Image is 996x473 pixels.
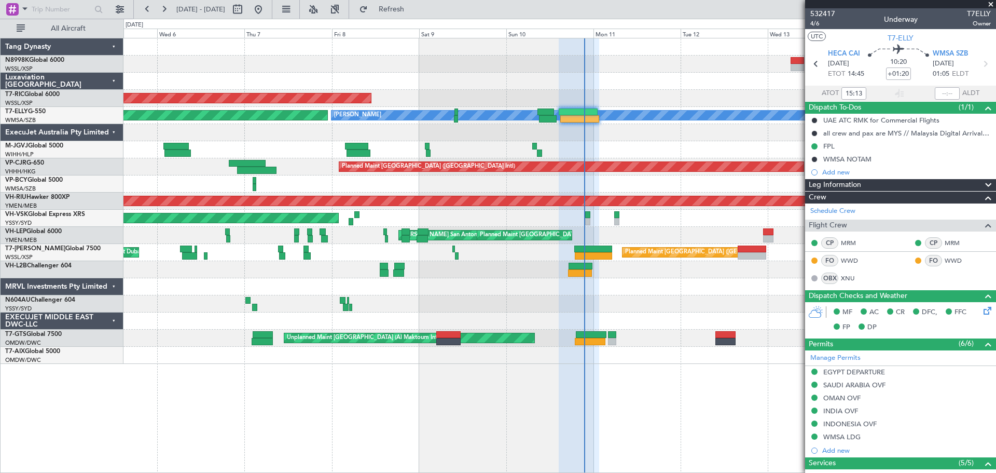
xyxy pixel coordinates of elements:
div: UAE ATC RMK for Commercial Flights [823,116,939,125]
div: Planned Maint [GEOGRAPHIC_DATA] ([GEOGRAPHIC_DATA] Intl) [342,159,515,174]
div: Underway [884,14,918,25]
a: WIHH/HLP [5,151,34,158]
input: --:-- [841,87,866,100]
span: CR [896,307,905,318]
a: N604AUChallenger 604 [5,297,75,303]
span: T7ELLY [967,8,991,19]
span: FFC [955,307,966,318]
div: Unplanned Maint [GEOGRAPHIC_DATA] (Al Maktoum Intl) [287,330,440,346]
button: UTC [808,32,826,41]
span: VH-L2B [5,263,27,269]
span: (6/6) [959,338,974,349]
span: [DATE] - [DATE] [176,5,225,14]
div: FO [821,255,838,266]
div: OBX [821,273,838,284]
span: VP-BCY [5,177,27,183]
span: (1/1) [959,102,974,113]
span: 14:45 [848,69,864,79]
span: HECA CAI [828,49,860,59]
div: Add new [822,446,991,455]
a: YSSY/SYD [5,305,32,313]
div: CP [925,237,942,249]
a: WSSL/XSP [5,99,33,107]
div: all crew and pax are MYS // Malaysia Digital Arrival Card (MDAC) [823,129,991,138]
span: DFC, [922,307,937,318]
span: ELDT [952,69,969,79]
span: FP [842,322,850,333]
div: CP [821,237,838,249]
a: VH-RIUHawker 800XP [5,194,70,200]
span: T7-AIX [5,348,25,355]
div: Planned Maint [GEOGRAPHIC_DATA] ([GEOGRAPHIC_DATA]) [625,245,789,260]
div: EGYPT DEPARTURE [823,368,885,376]
div: Sat 9 [419,29,506,38]
span: Leg Information [809,179,861,191]
span: T7-[PERSON_NAME] [5,246,65,252]
span: VH-VSK [5,211,28,218]
span: VH-LEP [5,228,26,235]
div: Mon 11 [593,29,681,38]
a: T7-AIXGlobal 5000 [5,348,60,355]
span: Refresh [370,6,413,13]
a: YSSY/SYD [5,219,32,227]
span: Dispatch To-Dos [809,102,861,114]
a: VH-L2BChallenger 604 [5,263,72,269]
div: SAUDI ARABIA OVF [823,381,886,389]
a: N8998KGlobal 6000 [5,57,64,63]
a: WSSL/XSP [5,65,33,73]
div: Planned Maint [GEOGRAPHIC_DATA] ([GEOGRAPHIC_DATA] International) [480,227,678,243]
span: All Aircraft [27,25,109,32]
div: Wed 6 [157,29,244,38]
input: --:-- [935,87,960,100]
div: INDONESIA OVF [823,420,877,428]
a: Manage Permits [810,353,861,363]
a: T7-ELLYG-550 [5,109,46,115]
a: M-JGVJGlobal 5000 [5,143,63,149]
div: FPL [823,142,835,151]
span: T7-RIC [5,91,24,98]
div: Sun 10 [506,29,593,38]
span: Owner [967,19,991,28]
div: Add new [822,168,991,177]
span: 4/6 [810,19,835,28]
div: Planned Maint Dubai (Al Maktoum Intl) [87,245,189,260]
span: Flight Crew [809,220,847,232]
span: VP-CJR [5,160,26,166]
a: VP-BCYGlobal 5000 [5,177,63,183]
span: T7-ELLY [888,33,914,44]
a: OMDW/DWC [5,339,41,347]
span: VH-RIU [5,194,26,200]
span: ETOT [828,69,845,79]
span: T7-GTS [5,331,26,337]
span: ALDT [962,88,979,99]
a: WMSA/SZB [5,116,36,124]
span: 10:20 [890,57,907,67]
a: OMDW/DWC [5,356,41,364]
span: DP [867,322,877,333]
span: WMSA SZB [933,49,968,59]
span: MF [842,307,852,318]
a: WWD [945,256,968,265]
div: FO [925,255,942,266]
button: All Aircraft [11,20,113,37]
a: T7-[PERSON_NAME]Global 7500 [5,246,101,252]
a: WWD [841,256,864,265]
a: MRM [945,238,968,248]
span: Dispatch Checks and Weather [809,290,907,302]
a: VHHH/HKG [5,168,36,175]
a: YMEN/MEB [5,236,37,244]
div: INDIA OVF [823,407,858,415]
a: VP-CJRG-650 [5,160,44,166]
div: [DATE] [126,21,143,30]
a: WMSA/SZB [5,185,36,193]
span: ATOT [822,88,839,99]
span: N604AU [5,297,31,303]
div: Wed 13 [768,29,855,38]
div: Thu 7 [244,29,331,38]
a: YMEN/MEB [5,202,37,210]
a: VH-VSKGlobal Express XRS [5,211,85,218]
div: [PERSON_NAME] San Antonio (San Antonio Intl) [402,227,529,243]
span: Services [809,457,836,469]
span: (5/5) [959,457,974,468]
button: Refresh [354,1,417,18]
